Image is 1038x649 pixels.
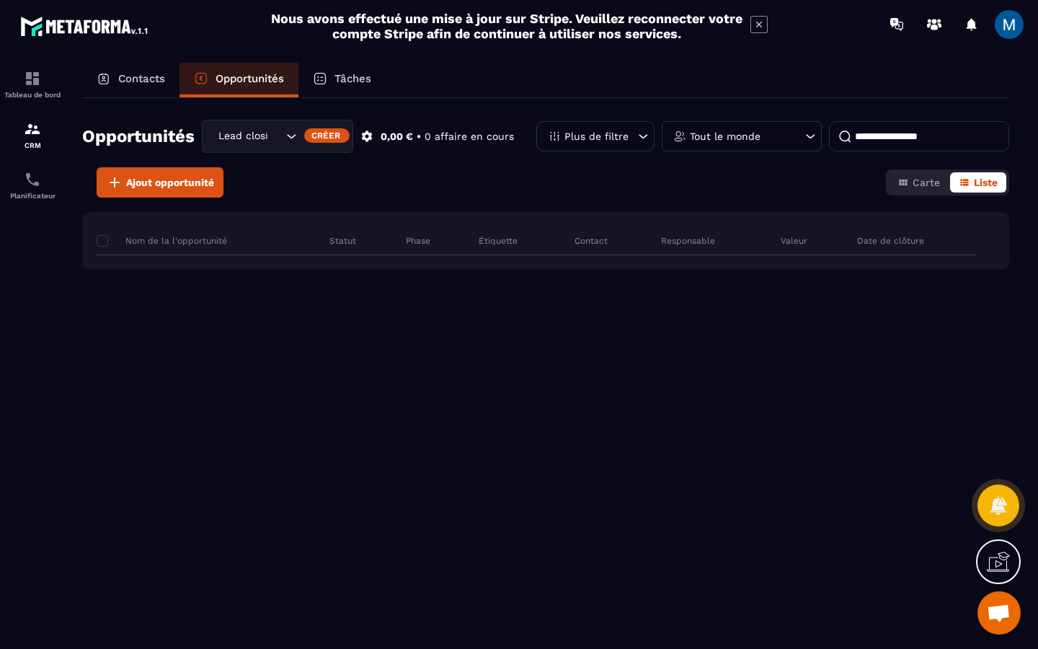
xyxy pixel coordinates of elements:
[97,235,227,247] p: Nom de la l'opportunité
[304,128,350,143] div: Créer
[216,72,284,85] p: Opportunités
[974,177,998,188] span: Liste
[298,63,386,97] a: Tâches
[270,11,743,41] h2: Nous avons effectué une mise à jour sur Stripe. Veuillez reconnecter votre compte Stripe afin de ...
[179,63,298,97] a: Opportunités
[215,128,268,144] span: Lead closing
[977,591,1021,635] a: Ouvrir le chat
[4,110,61,160] a: formationformationCRM
[82,63,179,97] a: Contacts
[781,235,807,247] p: Valeur
[425,130,514,144] p: 0 affaire en cours
[4,160,61,211] a: schedulerschedulerPlanificateur
[690,131,760,141] p: Tout le monde
[24,120,41,138] img: formation
[4,192,61,200] p: Planificateur
[334,72,371,85] p: Tâches
[97,167,223,198] button: Ajout opportunité
[661,235,715,247] p: Responsable
[82,122,195,151] h2: Opportunités
[4,59,61,110] a: formationformationTableau de bord
[268,128,283,144] input: Search for option
[950,172,1006,193] button: Liste
[417,130,421,144] p: •
[857,235,924,247] p: Date de clôture
[575,235,608,247] p: Contact
[24,171,41,188] img: scheduler
[479,235,518,247] p: Étiquette
[381,130,413,144] p: 0,00 €
[202,120,353,153] div: Search for option
[20,13,150,39] img: logo
[24,70,41,87] img: formation
[564,131,629,141] p: Plus de filtre
[118,72,165,85] p: Contacts
[4,141,61,149] p: CRM
[126,175,214,190] span: Ajout opportunité
[329,235,356,247] p: Statut
[4,91,61,99] p: Tableau de bord
[889,172,949,193] button: Carte
[913,177,940,188] span: Carte
[406,235,430,247] p: Phase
